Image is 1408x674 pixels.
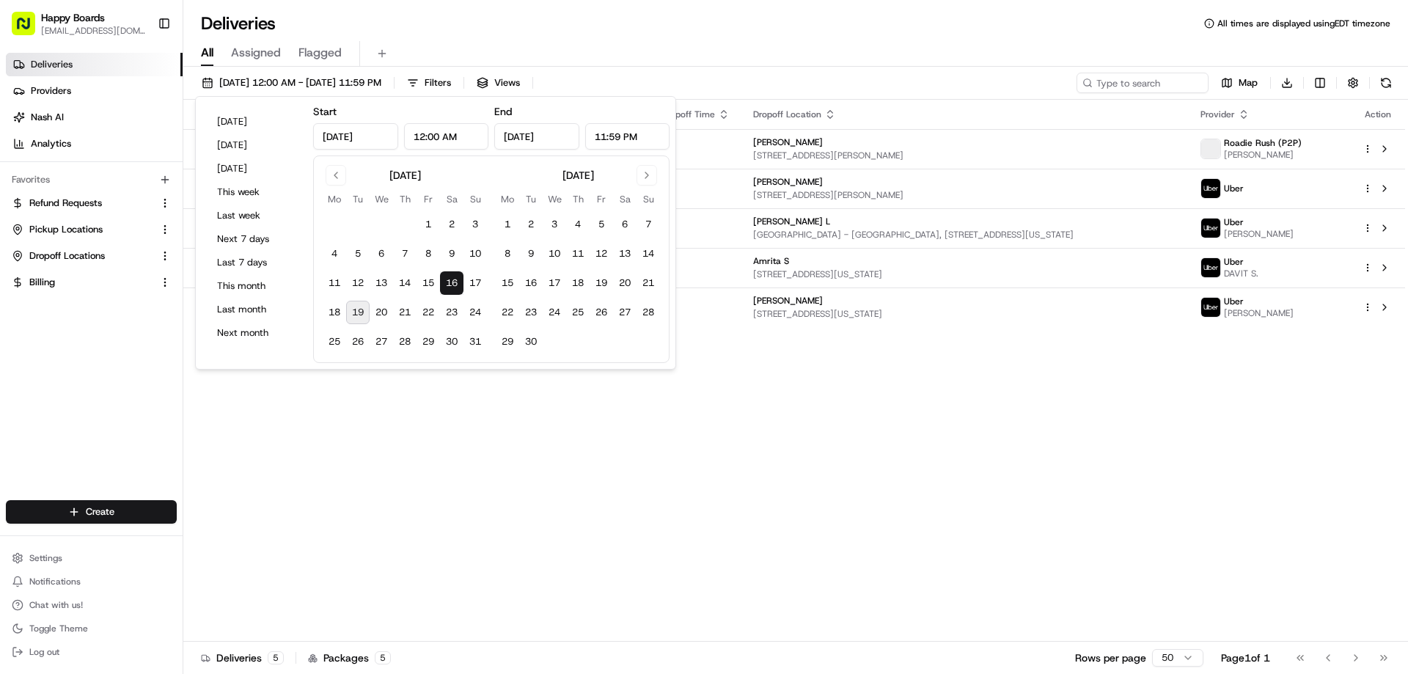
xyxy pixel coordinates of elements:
span: [PERSON_NAME] [753,136,823,148]
span: Uber [1224,256,1244,268]
button: 16 [440,271,463,295]
th: Monday [323,191,346,207]
a: Billing [12,276,153,289]
span: Provider [1200,109,1235,120]
button: This month [210,276,298,296]
button: [DATE] [210,135,298,155]
a: Powered byPylon [103,363,177,375]
span: API Documentation [139,328,235,343]
button: Map [1214,73,1264,93]
span: [PERSON_NAME] [753,176,823,188]
button: Next 7 days [210,229,298,249]
button: 9 [519,242,543,265]
button: 7 [393,242,417,265]
button: 13 [370,271,393,295]
button: 28 [393,330,417,354]
button: 10 [463,242,487,265]
button: 21 [637,271,660,295]
span: Uber [1224,183,1244,194]
input: Time [404,123,489,150]
button: 30 [440,330,463,354]
button: Refresh [1376,73,1396,93]
span: 1:23 PM [626,176,730,188]
button: 2 [440,213,463,236]
span: Log out [29,646,59,658]
button: 24 [463,301,487,324]
th: Tuesday [346,191,370,207]
p: Rows per page [1075,651,1146,665]
button: [DATE] [210,111,298,132]
button: 29 [496,330,519,354]
th: Friday [417,191,440,207]
span: Providers [31,84,71,98]
span: Nash AI [31,111,64,124]
span: • [197,227,202,239]
button: 26 [590,301,613,324]
span: 1:16 PM [626,136,730,148]
button: 25 [323,330,346,354]
th: Saturday [613,191,637,207]
a: Nash AI [6,106,183,129]
button: 30 [519,330,543,354]
span: [STREET_ADDRESS][PERSON_NAME] [753,189,1177,201]
button: 26 [346,330,370,354]
button: Last 7 days [210,252,298,273]
button: 19 [346,301,370,324]
button: 22 [496,301,519,324]
span: [DATE] [626,150,730,161]
div: Page 1 of 1 [1221,651,1270,665]
span: Assigned [231,44,281,62]
span: [STREET_ADDRESS][US_STATE] [753,268,1177,280]
button: 8 [417,242,440,265]
th: Monday [496,191,519,207]
button: 9 [440,242,463,265]
span: Dropoff Location [753,109,821,120]
button: 12 [346,271,370,295]
label: Start [313,105,337,118]
img: Dianne Alexi Soriano [15,213,38,237]
button: 31 [463,330,487,354]
p: Welcome 👋 [15,59,267,82]
button: 14 [393,271,417,295]
span: Dropoff Locations [29,249,105,263]
img: uber-new-logo.jpeg [1201,219,1220,238]
div: We're available if you need us! [66,155,202,166]
span: [DATE] [626,308,730,320]
div: Start new chat [66,140,241,155]
span: Pylon [146,364,177,375]
button: 8 [496,242,519,265]
span: [PERSON_NAME] [1224,307,1294,319]
button: Happy Boards[EMAIL_ADDRESS][DOMAIN_NAME] [6,6,152,41]
div: [DATE] [389,168,421,183]
button: Filters [400,73,458,93]
span: Views [494,76,520,89]
button: Refund Requests [6,191,177,215]
th: Thursday [393,191,417,207]
button: 10 [543,242,566,265]
span: [DATE] [56,267,87,279]
button: 19 [590,271,613,295]
a: 📗Knowledge Base [9,322,118,348]
th: Friday [590,191,613,207]
button: 2 [519,213,543,236]
button: 20 [613,271,637,295]
a: Dropoff Locations [12,249,153,263]
span: [PERSON_NAME] [753,295,823,307]
div: 5 [375,651,391,664]
div: Action [1363,109,1393,120]
span: [PERSON_NAME] [PERSON_NAME] [45,227,194,239]
span: Refund Requests [29,197,102,210]
h1: Deliveries [201,12,276,35]
a: Providers [6,79,183,103]
button: Billing [6,271,177,294]
span: 2:56 PM [626,216,730,227]
button: 17 [543,271,566,295]
button: [EMAIL_ADDRESS][DOMAIN_NAME] [41,25,146,37]
input: Type to search [1077,73,1209,93]
th: Wednesday [543,191,566,207]
div: Deliveries [201,651,284,665]
span: • [48,267,54,279]
button: [DATE] [210,158,298,179]
span: All times are displayed using EDT timezone [1217,18,1390,29]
